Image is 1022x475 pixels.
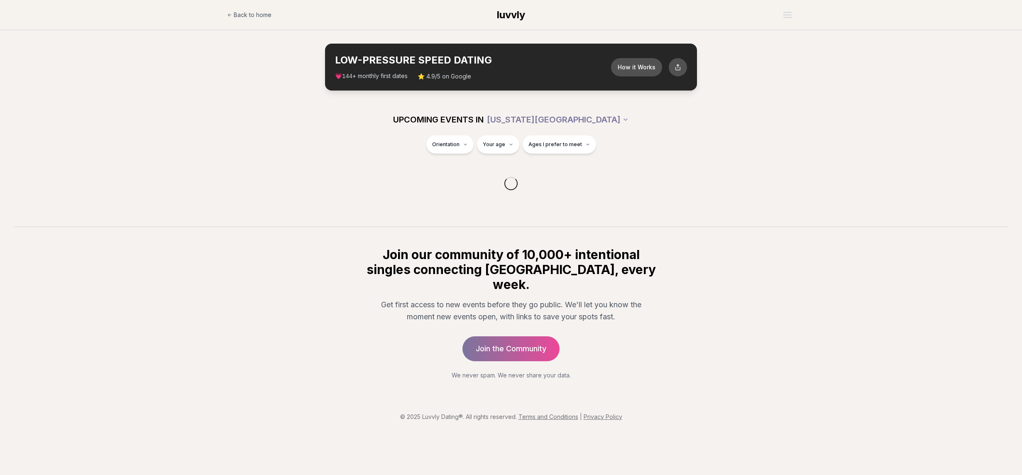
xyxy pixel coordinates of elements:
span: | [580,413,582,420]
button: Orientation [426,135,474,154]
a: luvvly [497,8,525,22]
button: Ages I prefer to meet [523,135,596,154]
button: Your age [477,135,519,154]
span: ⭐ 4.9/5 on Google [418,72,471,81]
a: Privacy Policy [584,413,622,420]
span: Back to home [234,11,271,19]
p: We never spam. We never share your data. [365,371,657,380]
span: 144 [342,73,352,80]
span: Your age [483,141,505,148]
p: © 2025 Luvvly Dating®. All rights reserved. [7,413,1015,421]
h2: Join our community of 10,000+ intentional singles connecting [GEOGRAPHIC_DATA], every week. [365,247,657,292]
a: Back to home [227,7,271,23]
h2: LOW-PRESSURE SPEED DATING [335,54,611,67]
span: Ages I prefer to meet [528,141,582,148]
a: Terms and Conditions [518,413,578,420]
p: Get first access to new events before they go public. We'll let you know the moment new events op... [372,299,650,323]
span: 💗 + monthly first dates [335,72,408,81]
button: Open menu [780,9,795,21]
span: luvvly [497,9,525,21]
button: How it Works [611,58,662,76]
span: UPCOMING EVENTS IN [393,114,484,125]
span: Orientation [432,141,460,148]
a: Join the Community [462,336,560,361]
button: [US_STATE][GEOGRAPHIC_DATA] [487,110,629,129]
